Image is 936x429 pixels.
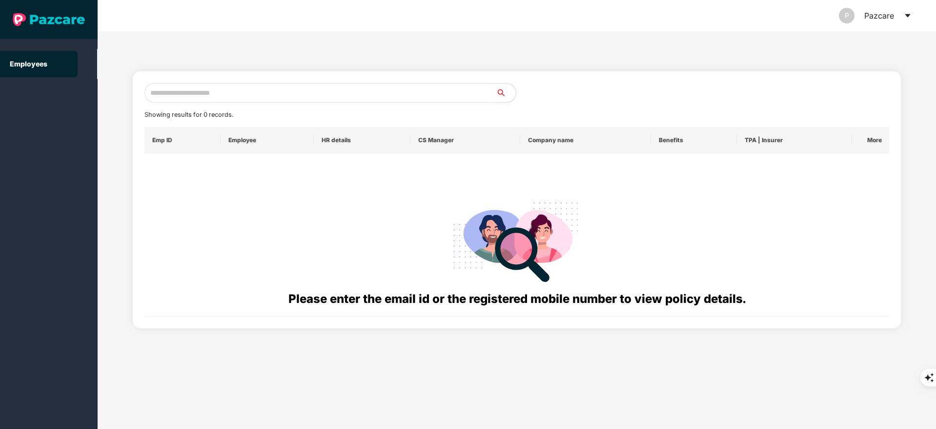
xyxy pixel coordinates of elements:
[447,191,587,290] img: svg+xml;base64,PHN2ZyB4bWxucz0iaHR0cDovL3d3dy53My5vcmcvMjAwMC9zdmciIHdpZHRoPSIyODgiIGhlaWdodD0iMj...
[144,111,233,118] span: Showing results for 0 records.
[144,127,221,153] th: Emp ID
[852,127,889,153] th: More
[288,292,746,306] span: Please enter the email id or the registered mobile number to view policy details.
[221,127,314,153] th: Employee
[737,127,852,153] th: TPA | Insurer
[651,127,737,153] th: Benefits
[520,127,651,153] th: Company name
[904,12,912,20] span: caret-down
[410,127,520,153] th: CS Manager
[314,127,410,153] th: HR details
[496,83,516,103] button: search
[845,8,849,23] span: P
[10,60,47,68] a: Employees
[496,89,516,97] span: search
